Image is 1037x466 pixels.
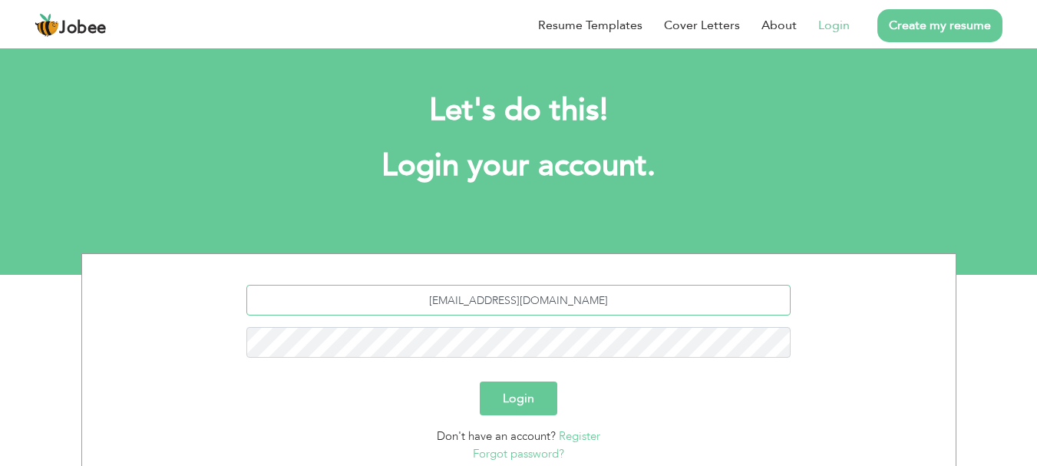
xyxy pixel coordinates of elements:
[538,16,642,35] a: Resume Templates
[59,20,107,37] span: Jobee
[104,146,933,186] h1: Login your account.
[104,91,933,131] h2: Let's do this!
[664,16,740,35] a: Cover Letters
[480,382,557,415] button: Login
[35,13,107,38] a: Jobee
[559,428,600,444] a: Register
[761,16,797,35] a: About
[35,13,59,38] img: jobee.io
[818,16,850,35] a: Login
[877,9,1002,42] a: Create my resume
[246,285,791,316] input: Email
[473,446,564,461] a: Forgot password?
[437,428,556,444] span: Don't have an account?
